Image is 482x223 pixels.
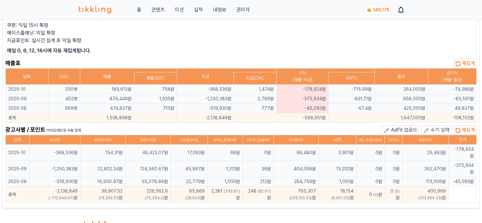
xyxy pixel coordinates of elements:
td: 2025-10 [6,145,29,161]
td: 0원 [356,145,385,161]
td: -1,250,383원 [29,161,80,177]
th: adsense [80,135,125,145]
td: 669명 [48,104,80,113]
a: 관리자 [236,6,249,14]
td: 17,093원 [171,145,208,161]
td: 1,474원 [234,85,277,94]
td: 68원 [207,145,242,161]
td: 46,423.07원 [125,145,170,161]
span: (6,051.33) [331,196,350,200]
th: 지급 [177,69,234,85]
td: 원 [207,187,242,203]
h2: 광고사별 / 포인트 [5,125,81,135]
th: 매출 [80,69,134,85]
td: 1,538,898원 [80,113,134,123]
td: 124,560.67원 [125,161,170,177]
td: 404,068원 [273,161,318,177]
th: ace_planet [207,135,242,145]
td: 0원 [242,145,273,161]
span: 수기 입력 [431,127,450,133]
span: (133,656.33) [418,196,442,200]
span: (0) [373,193,378,197]
th: temu [385,135,402,145]
td: 264,759원 [273,177,318,187]
td: 2025-08 [6,177,29,187]
span: 39,907.52 [101,188,123,193]
td: 1,000원 [207,177,242,187]
td: 0원 [385,177,402,187]
td: 원 [125,187,170,203]
td: 원 [171,187,208,203]
td: -519,930원 [29,177,80,187]
span: 0 [390,188,393,193]
th: mobon [273,135,318,145]
td: -67.4원 [328,104,375,113]
a: 실적 [194,6,202,14]
span: (75,354.2) [145,196,164,200]
td: 113,006원 [402,177,449,187]
span: 18,154 [340,188,353,193]
th: 날짜 [6,69,48,85]
td: -375,934원 [277,94,329,104]
td: 474,837원 [80,104,134,113]
th: coupang [171,135,208,145]
button: 수기 입력 [421,125,451,135]
td: -368,536원 [29,145,80,161]
td: -1,250,383원 [177,94,234,104]
p: 쿠팡: 익일 15시 확정 [7,22,475,29]
td: -519,930원 [177,104,234,113]
td: 710원 [134,104,177,113]
td: 154.31원 [80,145,125,161]
th: 지급/DAU [234,72,277,84]
td: 13,202원 [319,161,356,177]
th: 합계 [449,135,477,145]
td: 250명 [48,85,80,94]
th: next_paper [242,135,273,145]
span: (13,302.51) [99,196,119,200]
th: ali_express [356,135,385,145]
a: coin 149,175 [364,5,391,15]
td: 1,051원 [319,177,356,187]
td: 1,647,000원 [375,113,428,123]
span: *카카오애드핏 수동 집계 [45,128,81,133]
span: AdFit 업로드 [391,127,417,133]
button: AdFit 업로드 [382,125,419,135]
td: -599,951원 [277,113,329,123]
td: 874,449원 [80,94,134,104]
td: 22,802.24원 [80,161,125,177]
td: 36원 [242,161,273,177]
td: 212원 [242,177,273,187]
span: 2,381 [211,188,222,193]
td: -375,934원 [449,161,477,177]
td: 22,779원 [171,177,208,187]
span: 765,307 [298,188,316,193]
td: -368,536원 [177,85,234,94]
td: -45,093원 [449,177,477,187]
th: 이익 (매출-지급) [277,69,329,85]
td: 원 [385,187,402,203]
th: 매출/DAU [134,72,177,84]
td: 1,313원 [207,161,242,177]
a: 내정보 [213,6,226,14]
td: -2,138,849원 [177,113,234,123]
img: 티끌링 [79,6,112,14]
td: 0원 [356,177,385,187]
button: 미션 [175,6,183,14]
td: 총계 [6,113,48,123]
td: -831.71원 [328,94,375,104]
td: 45,997원 [171,161,208,177]
th: taboola [125,135,170,145]
th: 날짜 [6,135,29,145]
button: 재집계 [454,125,477,135]
span: (0) [395,189,400,193]
td: 원 [319,187,356,203]
td: 777원 [234,104,277,113]
td: 총계 [6,187,29,203]
th: point [29,135,80,145]
span: (793.67) [224,189,240,193]
span: 149,175 [373,7,389,12]
td: -178,924원 [449,145,477,161]
th: 순이익 (매출-출금) [428,69,477,85]
td: 원 [242,187,273,203]
span: 재집계 [462,60,475,66]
